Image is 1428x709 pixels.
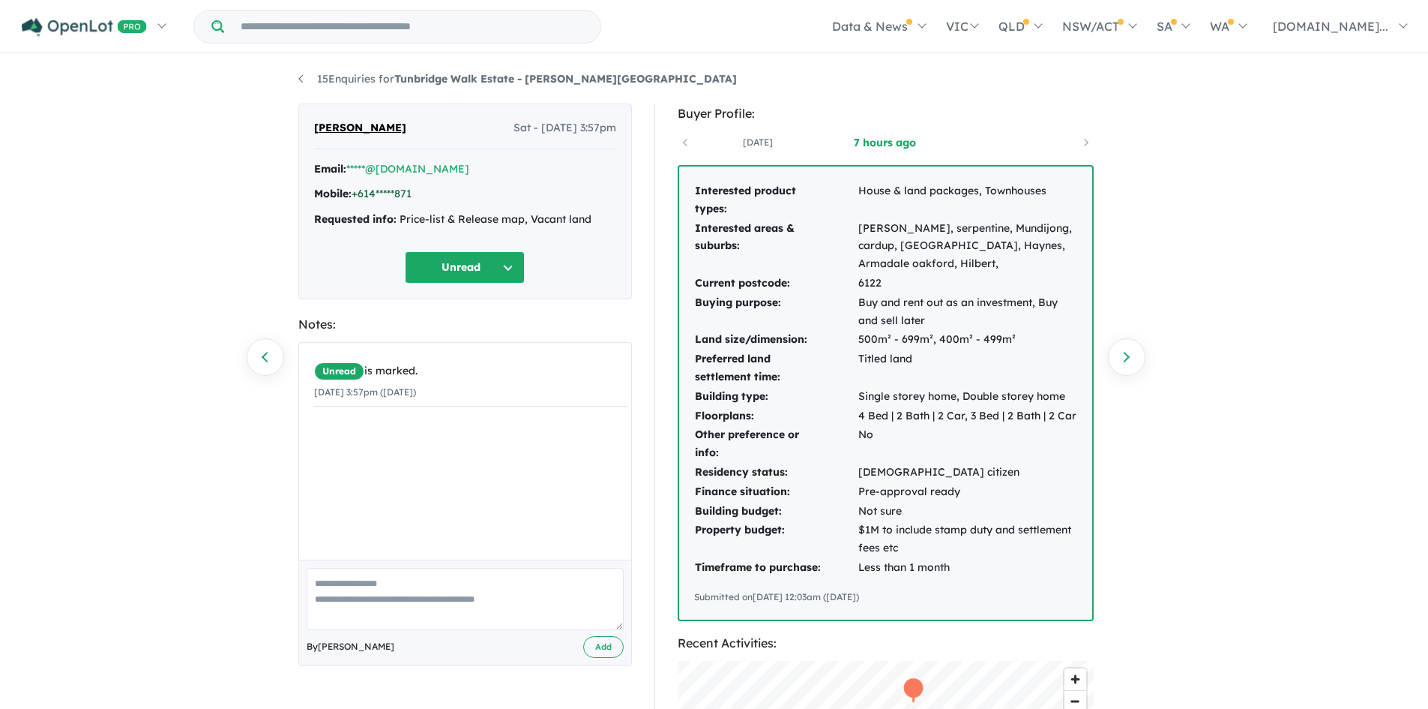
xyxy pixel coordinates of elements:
input: Try estate name, suburb, builder or developer [227,11,597,43]
button: Zoom in [1064,668,1086,690]
td: Property budget: [694,521,858,558]
div: Recent Activities: [678,633,1094,653]
td: Less than 1 month [858,558,1077,578]
span: [DOMAIN_NAME]... [1273,19,1388,34]
button: Unread [405,251,525,284]
td: [DEMOGRAPHIC_DATA] citizen [858,463,1077,482]
div: Map marker [902,676,924,704]
td: Interested areas & suburbs: [694,219,858,274]
td: Residency status: [694,463,858,482]
td: Other preference or info: [694,425,858,463]
td: Buying purpose: [694,293,858,331]
td: Floorplans: [694,407,858,426]
td: Finance situation: [694,482,858,502]
button: Add [583,636,624,658]
td: Land size/dimension: [694,330,858,350]
div: Submitted on [DATE] 12:03am ([DATE]) [694,590,1077,605]
div: Buyer Profile: [678,104,1094,124]
td: Not sure [858,502,1077,521]
strong: Mobile: [314,187,352,200]
img: Openlot PRO Logo White [22,18,147,37]
span: [PERSON_NAME] [314,119,406,137]
td: Buy and rent out as an investment, Buy and sell later [858,293,1077,331]
td: 500m² - 699m², 400m² - 499m² [858,330,1077,350]
td: 6122 [858,274,1077,293]
td: House & land packages, Townhouses [858,182,1077,219]
td: Titled land [858,350,1077,387]
td: Timeframe to purchase: [694,558,858,578]
strong: Requested info: [314,212,397,226]
nav: breadcrumb [298,71,1130,89]
span: By [PERSON_NAME] [307,639,394,654]
td: $1M to include stamp duty and settlement fees etc [858,521,1077,558]
td: Single storey home, Double storey home [858,387,1077,407]
td: Interested product types: [694,182,858,219]
a: 15Enquiries forTunbridge Walk Estate - [PERSON_NAME][GEOGRAPHIC_DATA] [298,72,737,86]
div: Price-list & Release map, Vacant land [314,211,616,229]
small: [DATE] 3:57pm ([DATE]) [314,386,416,398]
td: Building budget: [694,502,858,521]
td: Current postcode: [694,274,858,293]
div: Notes: [298,314,632,335]
span: Unread [314,362,364,380]
td: [PERSON_NAME], serpentine, Mundijong, cardup, [GEOGRAPHIC_DATA], Haynes, Armadale oakford, Hilbert, [858,219,1077,274]
strong: Tunbridge Walk Estate - [PERSON_NAME][GEOGRAPHIC_DATA] [394,72,737,86]
strong: Email: [314,162,346,176]
td: 4 Bed | 2 Bath | 2 Car, 3 Bed | 2 Bath | 2 Car [858,407,1077,426]
a: [DATE] [694,135,822,150]
td: No [858,425,1077,463]
td: Preferred land settlement time: [694,350,858,387]
span: Sat - [DATE] 3:57pm [513,119,616,137]
a: 7 hours ago [822,135,949,150]
div: is marked. [314,362,627,380]
td: Pre-approval ready [858,482,1077,502]
td: Building type: [694,387,858,407]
